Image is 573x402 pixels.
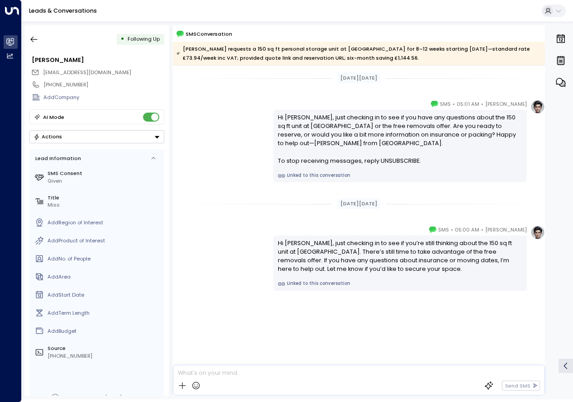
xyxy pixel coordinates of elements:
[485,99,527,109] span: [PERSON_NAME]
[338,73,381,83] div: [DATE][DATE]
[48,201,161,209] div: Miss
[43,69,131,76] span: brendag167@yahoo.co.uk
[43,69,131,76] span: [EMAIL_ADDRESS][DOMAIN_NAME]
[120,33,124,46] div: •
[530,99,545,114] img: profile-logo.png
[481,99,483,109] span: •
[43,94,164,101] div: AddCompany
[33,155,81,162] div: Lead Information
[48,170,161,177] label: SMS Consent
[48,273,161,281] div: AddArea
[453,99,455,109] span: •
[455,225,479,234] span: 05:00 AM
[43,81,164,89] div: [PHONE_NUMBER]
[48,352,161,360] div: [PHONE_NUMBER]
[530,225,545,240] img: profile-logo.png
[338,199,381,209] div: [DATE][DATE]
[48,237,161,245] div: AddProduct of Interest
[48,255,161,263] div: AddNo. of People
[62,394,143,402] div: Lead created on [DATE] 4:54 am
[48,219,161,227] div: AddRegion of Interest
[481,225,483,234] span: •
[278,239,523,274] div: Hi [PERSON_NAME], just checking in to see if you’re still thinking about the 150 sq ft unit at [G...
[48,291,161,299] div: AddStart Date
[48,345,161,352] label: Source
[438,225,449,234] span: SMS
[278,280,523,288] a: Linked to this conversation
[29,130,164,143] div: Button group with a nested menu
[128,35,160,43] span: Following Up
[177,44,540,62] div: [PERSON_NAME] requests a 150 sq ft personal storage unit at [GEOGRAPHIC_DATA] for 8–12 weeks star...
[451,225,453,234] span: •
[32,56,164,64] div: [PERSON_NAME]
[48,194,161,202] label: Title
[29,130,164,143] button: Actions
[485,225,527,234] span: [PERSON_NAME]
[33,133,62,140] div: Actions
[440,99,451,109] span: SMS
[48,309,161,317] div: AddTerm Length
[278,172,523,180] a: Linked to this conversation
[186,30,232,38] span: SMS Conversation
[278,113,523,165] div: Hi [PERSON_NAME], just checking in to see if you have any questions about the 150 sq ft unit at [...
[43,113,64,122] div: AI Mode
[48,327,161,335] div: AddBudget
[457,99,479,109] span: 05:01 AM
[48,177,161,185] div: Given
[29,7,97,14] a: Leads & Conversations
